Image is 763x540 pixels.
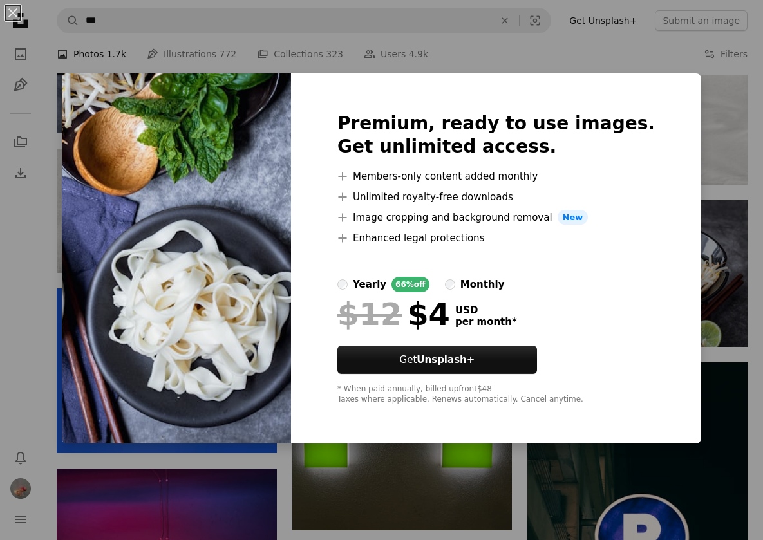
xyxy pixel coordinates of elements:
a: GetUnsplash+ [337,346,537,374]
div: yearly [353,277,386,292]
input: monthly [445,279,455,290]
li: Image cropping and background removal [337,210,655,225]
img: premium_photo-1694699354718-489a2963dc5a [62,73,291,444]
strong: Unsplash+ [417,354,475,366]
h2: Premium, ready to use images. Get unlimited access. [337,112,655,158]
div: monthly [460,277,505,292]
span: per month * [455,316,517,328]
span: $12 [337,297,402,331]
div: 66% off [391,277,429,292]
div: * When paid annually, billed upfront $48 Taxes where applicable. Renews automatically. Cancel any... [337,384,655,405]
input: yearly66%off [337,279,348,290]
div: $4 [337,297,450,331]
li: Enhanced legal protections [337,230,655,246]
span: USD [455,304,517,316]
span: New [558,210,589,225]
li: Members-only content added monthly [337,169,655,184]
li: Unlimited royalty-free downloads [337,189,655,205]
